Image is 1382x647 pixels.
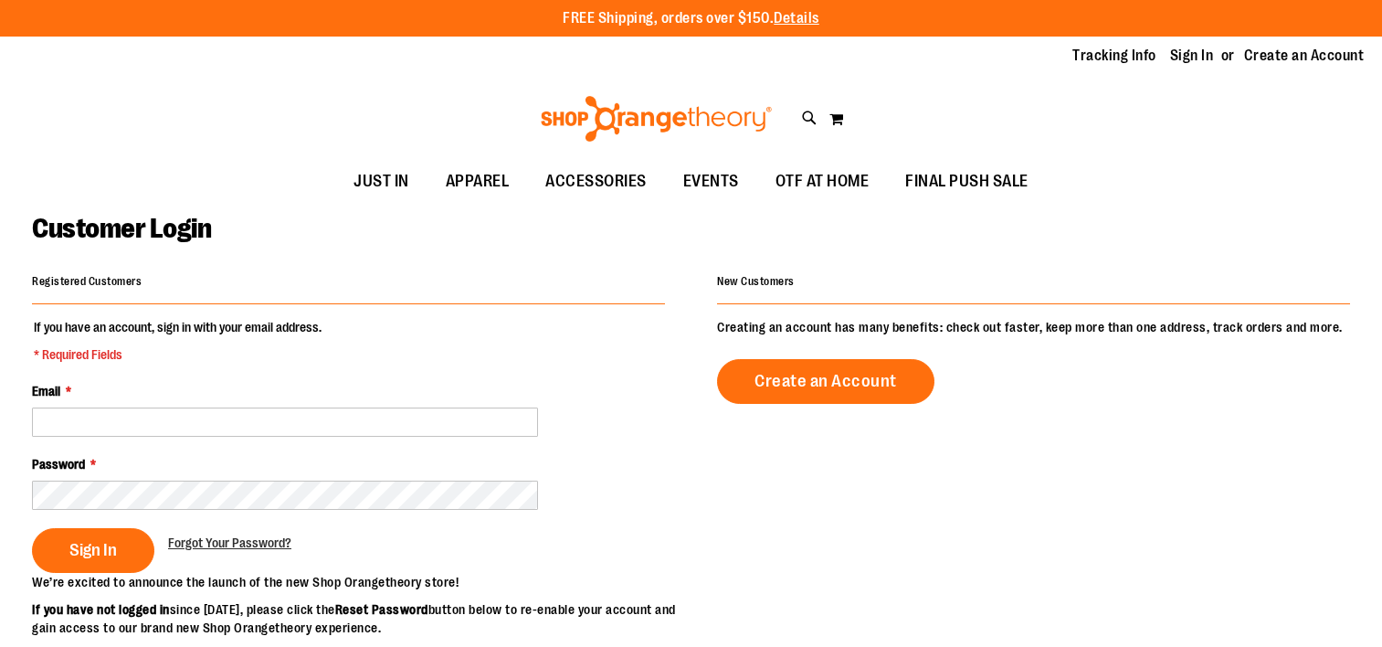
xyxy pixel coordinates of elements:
[353,161,409,202] span: JUST IN
[683,161,739,202] span: EVENTS
[32,600,691,637] p: since [DATE], please click the button below to re-enable your account and gain access to our bran...
[427,161,528,203] a: APPAREL
[717,275,795,288] strong: New Customers
[32,384,60,398] span: Email
[446,161,510,202] span: APPAREL
[775,161,870,202] span: OTF AT HOME
[168,536,291,550] span: Forgot Your Password?
[34,345,322,364] span: * Required Fields
[335,161,427,203] a: JUST IN
[545,161,647,202] span: ACCESSORIES
[717,318,1350,336] p: Creating an account has many benefits: check out faster, keep more than one address, track orders...
[1072,46,1156,66] a: Tracking Info
[665,161,757,203] a: EVENTS
[1170,46,1214,66] a: Sign In
[32,457,85,472] span: Password
[905,161,1029,202] span: FINAL PUSH SALE
[774,10,819,27] a: Details
[32,275,142,288] strong: Registered Customers
[1244,46,1365,66] a: Create an Account
[887,161,1047,203] a: FINAL PUSH SALE
[757,161,888,203] a: OTF AT HOME
[32,213,211,244] span: Customer Login
[527,161,665,203] a: ACCESSORIES
[32,528,154,573] button: Sign In
[32,573,691,591] p: We’re excited to announce the launch of the new Shop Orangetheory store!
[563,8,819,29] p: FREE Shipping, orders over $150.
[32,602,170,617] strong: If you have not logged in
[32,318,323,364] legend: If you have an account, sign in with your email address.
[538,96,775,142] img: Shop Orangetheory
[168,534,291,552] a: Forgot Your Password?
[335,602,428,617] strong: Reset Password
[717,359,934,404] a: Create an Account
[754,371,897,391] span: Create an Account
[69,540,117,560] span: Sign In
